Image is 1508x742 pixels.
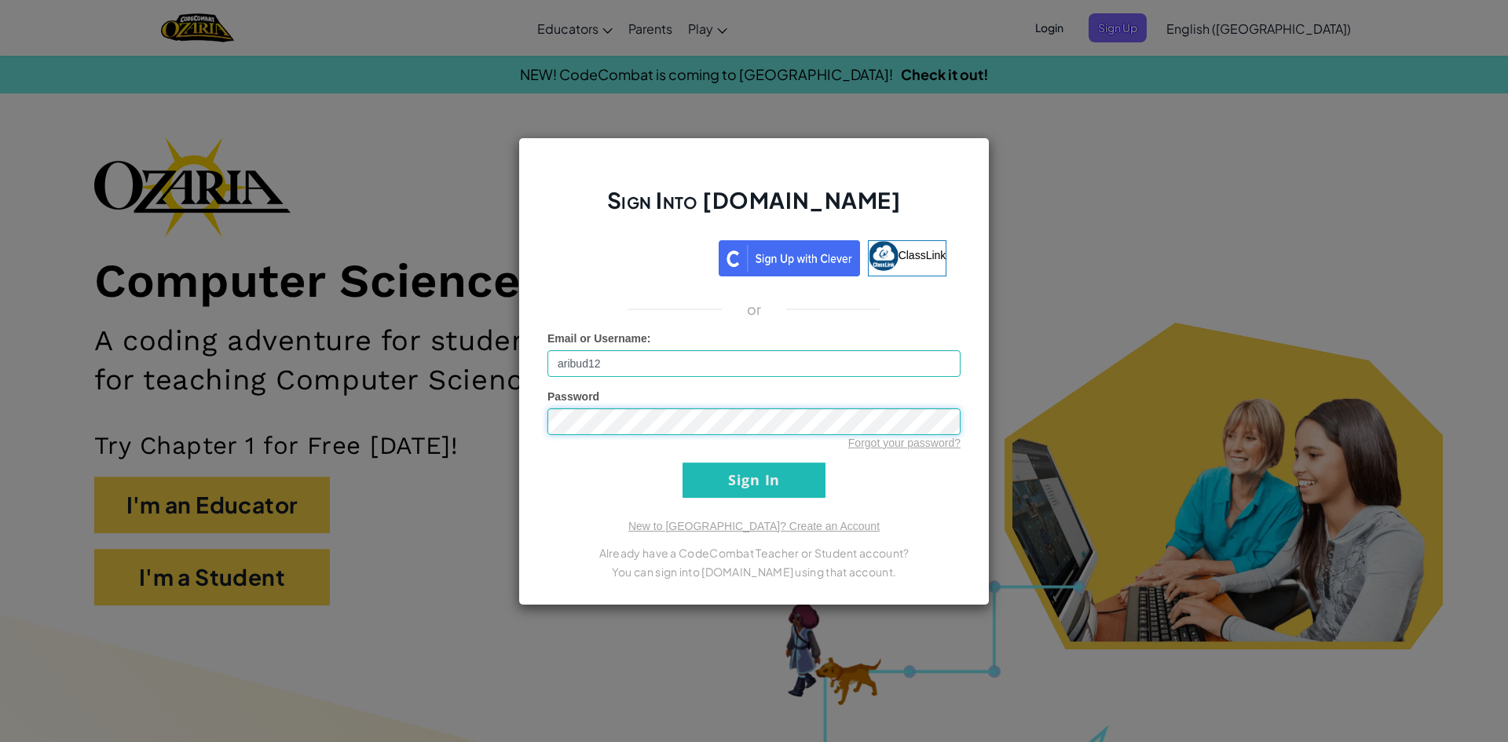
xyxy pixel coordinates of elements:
h2: Sign Into [DOMAIN_NAME] [547,185,961,231]
span: ClassLink [899,248,946,261]
p: You can sign into [DOMAIN_NAME] using that account. [547,562,961,581]
iframe: Botón de Acceder con Google [554,239,719,273]
label: : [547,331,651,346]
a: Forgot your password? [848,437,961,449]
span: Email or Username [547,332,647,345]
img: classlink-logo-small.png [869,241,899,271]
p: or [747,300,762,319]
a: New to [GEOGRAPHIC_DATA]? Create an Account [628,520,880,532]
span: Password [547,390,599,403]
img: clever_sso_button@2x.png [719,240,860,276]
p: Already have a CodeCombat Teacher or Student account? [547,543,961,562]
input: Sign In [683,462,825,498]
